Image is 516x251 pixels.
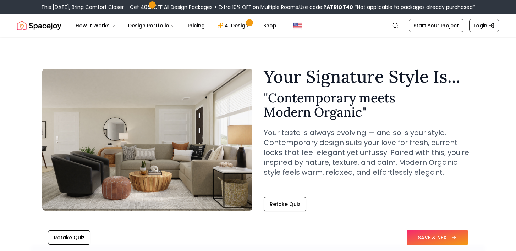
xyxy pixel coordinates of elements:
img: Contemporary meets Modern Organic Style Example [42,69,252,211]
span: Use code: [299,4,353,11]
nav: Global [17,14,499,37]
button: SAVE & NEXT [407,230,468,245]
a: Start Your Project [409,19,463,32]
h2: " Contemporary meets Modern Organic " [264,91,474,119]
span: *Not applicable to packages already purchased* [353,4,475,11]
img: United States [293,21,302,30]
button: How It Works [70,18,121,33]
img: Spacejoy Logo [17,18,61,33]
p: Your taste is always evolving — and so is your style. Contemporary design suits your love for fre... [264,128,474,177]
button: Retake Quiz [264,197,306,211]
a: Pricing [182,18,210,33]
button: Retake Quiz [48,230,90,245]
nav: Main [70,18,282,33]
div: This [DATE], Bring Comfort Closer – Get 40% OFF All Design Packages + Extra 10% OFF on Multiple R... [41,4,475,11]
a: Spacejoy [17,18,61,33]
h1: Your Signature Style Is... [264,68,474,85]
button: Design Portfolio [122,18,181,33]
b: PATRIOT40 [323,4,353,11]
a: Login [469,19,499,32]
a: AI Design [212,18,256,33]
a: Shop [258,18,282,33]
